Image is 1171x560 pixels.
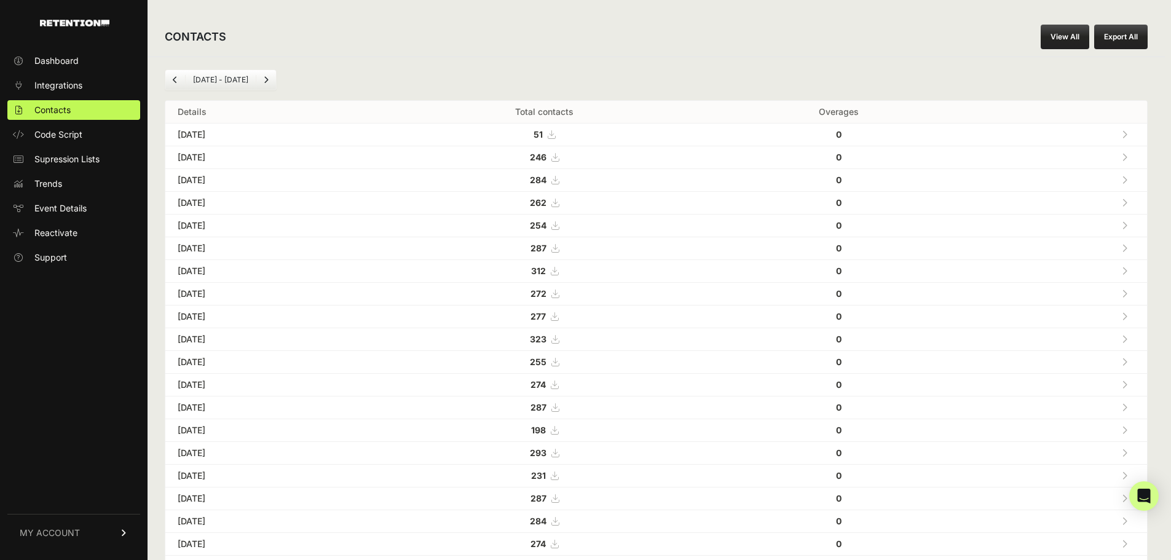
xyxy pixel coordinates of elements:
[530,402,559,412] a: 287
[531,425,558,435] a: 198
[165,260,379,283] td: [DATE]
[531,266,558,276] a: 312
[531,470,546,481] strong: 231
[165,374,379,396] td: [DATE]
[530,448,559,458] a: 293
[530,197,559,208] a: 262
[530,243,559,253] a: 287
[1041,25,1089,49] a: View All
[530,357,559,367] a: 255
[530,334,559,344] a: 323
[165,237,379,260] td: [DATE]
[165,351,379,374] td: [DATE]
[165,70,185,90] a: Previous
[836,379,842,390] strong: 0
[7,76,140,95] a: Integrations
[836,448,842,458] strong: 0
[530,152,546,162] strong: 246
[836,175,842,185] strong: 0
[185,75,256,85] li: [DATE] - [DATE]
[530,311,546,321] strong: 277
[165,328,379,351] td: [DATE]
[34,251,67,264] span: Support
[7,248,140,267] a: Support
[836,266,842,276] strong: 0
[836,152,842,162] strong: 0
[531,425,546,435] strong: 198
[531,266,546,276] strong: 312
[530,357,546,367] strong: 255
[20,527,80,539] span: MY ACCOUNT
[34,178,62,190] span: Trends
[165,192,379,215] td: [DATE]
[530,197,546,208] strong: 262
[836,538,842,549] strong: 0
[530,379,558,390] a: 274
[710,101,968,124] th: Overages
[379,101,710,124] th: Total contacts
[530,152,559,162] a: 246
[34,79,82,92] span: Integrations
[34,55,79,67] span: Dashboard
[7,174,140,194] a: Trends
[1094,25,1148,49] button: Export All
[165,442,379,465] td: [DATE]
[165,533,379,556] td: [DATE]
[836,402,842,412] strong: 0
[7,514,140,551] a: MY ACCOUNT
[836,129,842,140] strong: 0
[530,175,559,185] a: 284
[530,379,546,390] strong: 274
[530,402,546,412] strong: 287
[7,51,140,71] a: Dashboard
[530,493,559,503] a: 287
[165,169,379,192] td: [DATE]
[165,465,379,487] td: [DATE]
[165,283,379,306] td: [DATE]
[165,124,379,146] td: [DATE]
[34,227,77,239] span: Reactivate
[836,334,842,344] strong: 0
[7,199,140,218] a: Event Details
[165,306,379,328] td: [DATE]
[836,288,842,299] strong: 0
[534,129,555,140] a: 51
[836,243,842,253] strong: 0
[530,243,546,253] strong: 287
[165,28,226,45] h2: CONTACTS
[165,396,379,419] td: [DATE]
[531,470,558,481] a: 231
[530,175,546,185] strong: 284
[165,419,379,442] td: [DATE]
[530,334,546,344] strong: 323
[165,215,379,237] td: [DATE]
[530,288,546,299] strong: 272
[7,223,140,243] a: Reactivate
[836,197,842,208] strong: 0
[534,129,543,140] strong: 51
[836,357,842,367] strong: 0
[1129,481,1159,511] div: Open Intercom Messenger
[530,538,558,549] a: 274
[34,104,71,116] span: Contacts
[40,20,109,26] img: Retention.com
[836,516,842,526] strong: 0
[530,516,559,526] a: 284
[34,202,87,215] span: Event Details
[530,538,546,549] strong: 274
[530,311,558,321] a: 277
[165,487,379,510] td: [DATE]
[836,470,842,481] strong: 0
[836,220,842,231] strong: 0
[34,153,100,165] span: Supression Lists
[530,220,546,231] strong: 254
[530,288,559,299] a: 272
[165,146,379,169] td: [DATE]
[7,100,140,120] a: Contacts
[836,425,842,435] strong: 0
[530,516,546,526] strong: 284
[836,493,842,503] strong: 0
[165,510,379,533] td: [DATE]
[836,311,842,321] strong: 0
[7,125,140,144] a: Code Script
